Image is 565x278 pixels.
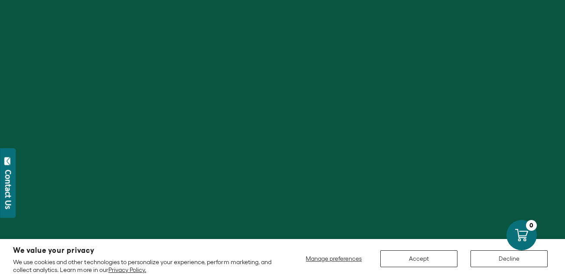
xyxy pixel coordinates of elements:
[4,170,13,209] div: Contact Us
[13,258,274,274] p: We use cookies and other technologies to personalize your experience, perform marketing, and coll...
[306,255,362,262] span: Manage preferences
[13,247,274,254] h2: We value your privacy
[470,250,548,267] button: Decline
[526,220,537,231] div: 0
[108,266,146,273] a: Privacy Policy.
[300,250,367,267] button: Manage preferences
[380,250,457,267] button: Accept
